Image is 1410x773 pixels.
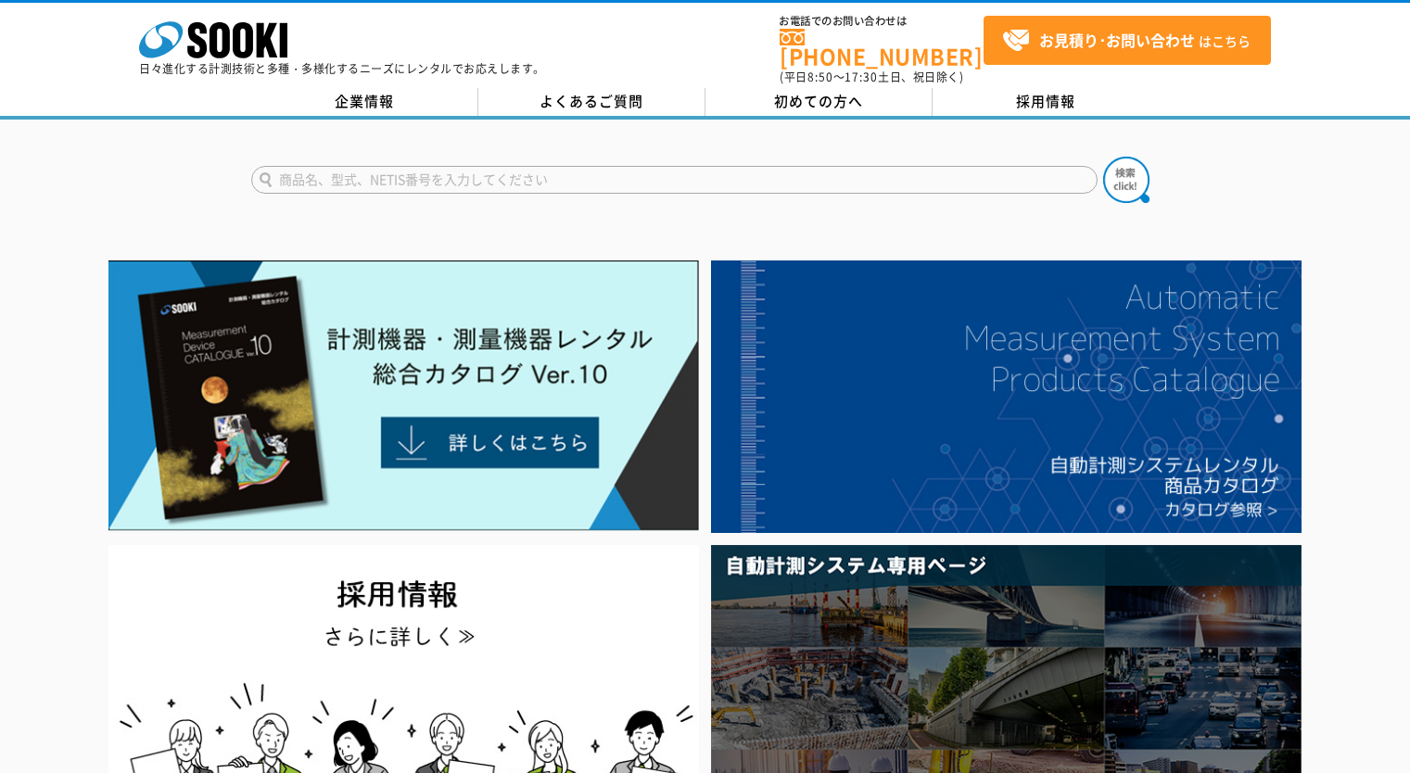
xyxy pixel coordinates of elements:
span: 初めての方へ [774,91,863,111]
p: 日々進化する計測技術と多種・多様化するニーズにレンタルでお応えします。 [139,63,545,74]
span: 8:50 [807,69,833,85]
img: Catalog Ver10 [108,260,699,531]
img: 自動計測システムカタログ [711,260,1302,533]
span: はこちら [1002,27,1251,55]
span: 17:30 [845,69,878,85]
a: 企業情報 [251,88,478,116]
a: 採用情報 [933,88,1160,116]
input: 商品名、型式、NETIS番号を入力してください [251,166,1098,194]
strong: お見積り･お問い合わせ [1039,29,1195,51]
img: btn_search.png [1103,157,1150,203]
a: よくあるご質問 [478,88,705,116]
span: お電話でのお問い合わせは [780,16,984,27]
a: [PHONE_NUMBER] [780,29,984,67]
span: (平日 ～ 土日、祝日除く) [780,69,963,85]
a: 初めての方へ [705,88,933,116]
a: お見積り･お問い合わせはこちら [984,16,1271,65]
